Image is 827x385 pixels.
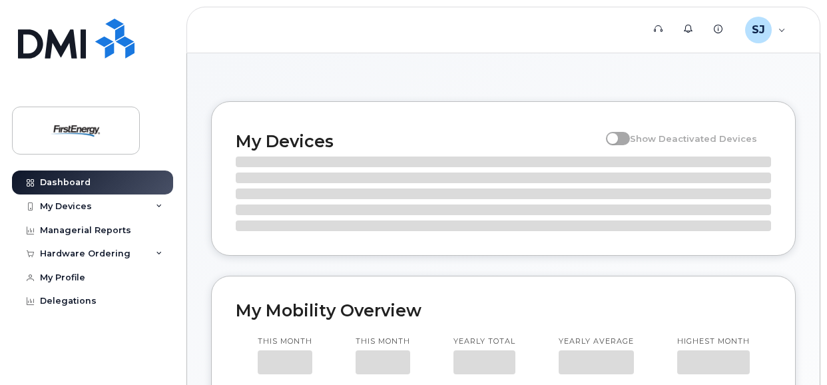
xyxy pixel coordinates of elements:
[677,336,750,347] p: Highest month
[606,126,617,137] input: Show Deactivated Devices
[236,300,771,320] h2: My Mobility Overview
[258,336,312,347] p: This month
[630,133,757,144] span: Show Deactivated Devices
[559,336,634,347] p: Yearly average
[453,336,515,347] p: Yearly total
[236,131,599,151] h2: My Devices
[356,336,410,347] p: This month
